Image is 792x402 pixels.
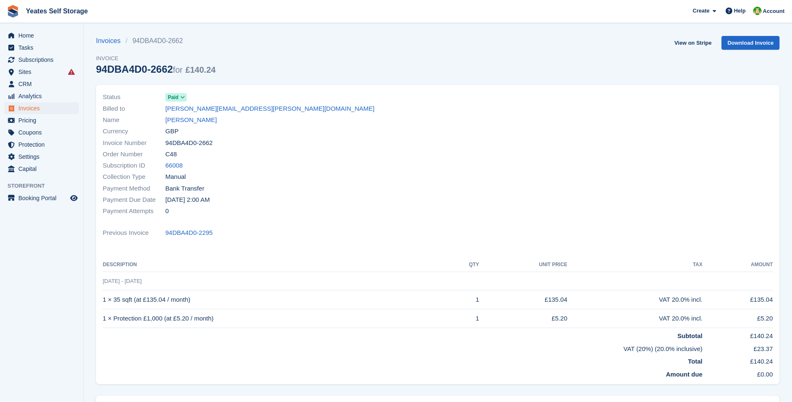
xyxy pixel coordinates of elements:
span: Pricing [18,114,68,126]
a: menu [4,42,79,53]
span: Create [693,7,709,15]
td: £5.20 [479,309,567,328]
span: Name [103,115,165,125]
a: menu [4,78,79,90]
a: 94DBA4D0-2295 [165,228,213,238]
div: VAT 20.0% incl. [567,295,703,305]
span: Subscriptions [18,54,68,66]
a: Preview store [69,193,79,203]
a: menu [4,151,79,163]
span: 94DBA4D0-2662 [165,138,213,148]
span: C48 [165,150,177,159]
span: Bank Transfer [165,184,204,193]
span: Subscription ID [103,161,165,170]
strong: Subtotal [678,332,703,339]
span: Account [763,7,784,15]
a: menu [4,139,79,150]
span: Capital [18,163,68,175]
a: [PERSON_NAME] [165,115,217,125]
span: Sites [18,66,68,78]
td: £135.04 [479,290,567,309]
a: menu [4,30,79,41]
td: £0.00 [703,366,773,379]
a: menu [4,192,79,204]
span: Payment Due Date [103,195,165,205]
a: menu [4,114,79,126]
span: Protection [18,139,68,150]
span: Home [18,30,68,41]
span: Currency [103,127,165,136]
td: £23.37 [703,341,773,354]
a: Download Invoice [721,36,779,50]
strong: Total [688,358,703,365]
span: Help [734,7,746,15]
nav: breadcrumbs [96,36,215,46]
time: 2025-08-26 01:00:00 UTC [165,195,210,205]
i: Smart entry sync failures have occurred [68,69,75,75]
span: Invoice Number [103,138,165,148]
td: 1 × Protection £1,000 (at £5.20 / month) [103,309,447,328]
span: Paid [168,94,178,101]
span: Coupons [18,127,68,138]
img: stora-icon-8386f47178a22dfd0bd8f6a31ec36ba5ce8667c1dd55bd0f319d3a0aa187defe.svg [7,5,19,18]
a: [PERSON_NAME][EMAIL_ADDRESS][PERSON_NAME][DOMAIN_NAME] [165,104,374,114]
a: menu [4,66,79,78]
span: Analytics [18,90,68,102]
th: Tax [567,258,703,272]
span: £140.24 [185,65,215,74]
div: VAT 20.0% incl. [567,314,703,323]
a: Yeates Self Storage [23,4,91,18]
span: Collection Type [103,172,165,182]
span: CRM [18,78,68,90]
span: Previous Invoice [103,228,165,238]
div: 94DBA4D0-2662 [96,64,215,75]
span: Tasks [18,42,68,53]
a: menu [4,127,79,138]
a: View on Stripe [671,36,715,50]
a: Invoices [96,36,126,46]
th: Description [103,258,447,272]
th: Unit Price [479,258,567,272]
span: Order Number [103,150,165,159]
td: 1 [447,290,479,309]
span: Settings [18,151,68,163]
span: Invoice [96,54,215,63]
a: menu [4,54,79,66]
a: menu [4,90,79,102]
strong: Amount due [666,371,703,378]
td: £5.20 [703,309,773,328]
span: Storefront [8,182,83,190]
span: Payment Method [103,184,165,193]
a: Paid [165,92,187,102]
span: Payment Attempts [103,206,165,216]
img: Angela Field [753,7,762,15]
a: menu [4,163,79,175]
span: GBP [165,127,179,136]
span: Status [103,92,165,102]
th: QTY [447,258,479,272]
td: 1 × 35 sqft (at £135.04 / month) [103,290,447,309]
td: VAT (20%) (20.0% inclusive) [103,341,703,354]
span: Billed to [103,104,165,114]
td: £140.24 [703,328,773,341]
span: Booking Portal [18,192,68,204]
a: menu [4,102,79,114]
span: Invoices [18,102,68,114]
span: for [173,65,182,74]
td: £140.24 [703,354,773,366]
span: 0 [165,206,169,216]
a: 66008 [165,161,183,170]
th: Amount [703,258,773,272]
span: Manual [165,172,186,182]
td: £135.04 [703,290,773,309]
td: 1 [447,309,479,328]
span: [DATE] - [DATE] [103,278,142,284]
